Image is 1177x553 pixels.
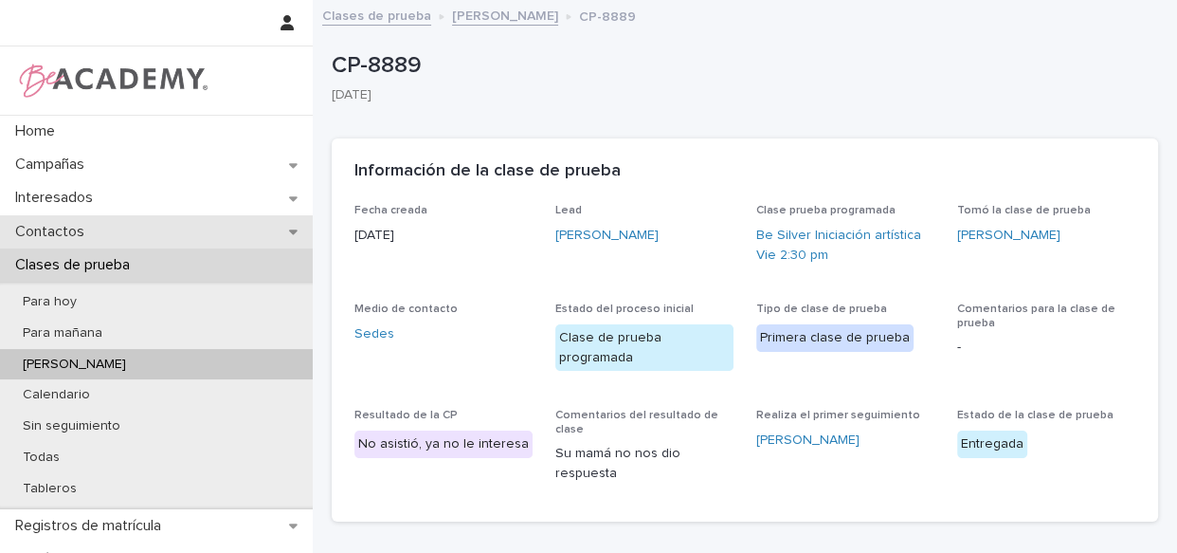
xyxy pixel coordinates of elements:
[555,226,659,246] a: [PERSON_NAME]
[354,324,394,344] a: Sedes
[579,5,636,26] p: CP-8889
[8,256,145,274] p: Clases de prueba
[354,304,458,315] span: Medio de contacto
[8,517,176,535] p: Registros de matrícula
[957,410,1114,421] span: Estado de la clase de prueba
[756,226,934,266] a: Be Silver Iniciación artística Vie 2:30 pm
[756,431,860,451] a: [PERSON_NAME]
[8,418,136,434] p: Sin seguimiento
[957,205,1091,216] span: Tomó la clase de prueba
[354,161,621,182] h2: Información de la clase de prueba
[332,52,1150,80] p: CP-8889
[555,410,718,434] span: Comentarios del resultado de clase
[8,223,100,241] p: Contactos
[15,62,209,100] img: WPrjXfSUmiLcdUfaYY4Q
[957,431,1027,458] div: Entregada
[756,410,920,421] span: Realiza el primer seguimiento
[8,325,118,341] p: Para mañana
[8,294,92,310] p: Para hoy
[8,481,92,497] p: Tableros
[354,431,533,458] div: No asistió, ya no le interesa
[8,122,70,140] p: Home
[8,450,75,466] p: Todas
[555,205,582,216] span: Lead
[957,226,1060,246] a: [PERSON_NAME]
[354,410,458,421] span: Resultado de la CP
[957,338,1135,358] p: -
[354,205,427,216] span: Fecha creada
[555,444,733,484] p: Su mamá no nos dio respuesta
[8,357,141,373] p: [PERSON_NAME]
[957,304,1115,328] span: Comentarios para la clase de prueba
[756,304,887,315] span: Tipo de clase de prueba
[8,189,108,207] p: Interesados
[332,87,1143,103] p: [DATE]
[8,387,105,403] p: Calendario
[8,156,100,174] p: Campañas
[555,304,694,315] span: Estado del proceso inicial
[354,226,533,246] p: [DATE]
[756,205,896,216] span: Clase prueba programada
[555,324,733,372] div: Clase de prueba programada
[452,4,558,26] a: [PERSON_NAME]
[756,324,914,352] div: Primera clase de prueba
[322,4,431,26] a: Clases de prueba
